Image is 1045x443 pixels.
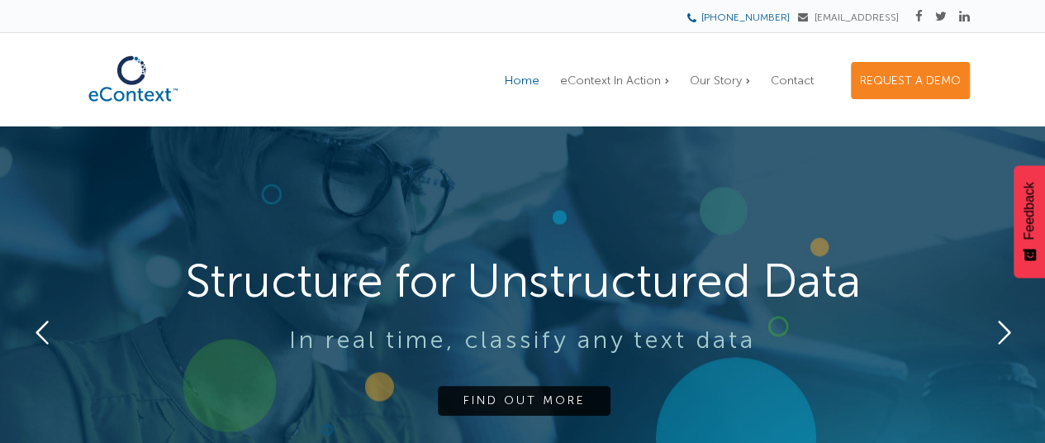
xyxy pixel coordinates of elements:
[915,9,923,24] a: Facebook
[1022,182,1037,240] span: Feedback
[438,386,610,416] rs-layer: FIND OUT MORE
[771,74,814,88] span: Contact
[560,74,661,88] span: eContext In Action
[75,97,191,115] a: eContext
[75,47,191,111] img: eContext
[692,12,790,23] a: [PHONE_NUMBER]
[860,74,961,88] span: REQUEST A DEMO
[959,9,970,24] a: Linkedin
[1014,165,1045,278] button: Feedback - Show survey
[505,74,539,88] span: Home
[762,63,822,98] a: Contact
[496,63,548,98] a: Home
[851,62,970,99] a: REQUEST A DEMO
[935,9,947,24] a: Twitter
[798,12,899,23] a: [EMAIL_ADDRESS]
[690,74,742,88] span: Our Story
[11,249,1035,312] rs-layer: Structure for Unstructured Data
[11,327,1035,354] rs-layer: In real time, classify any text data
